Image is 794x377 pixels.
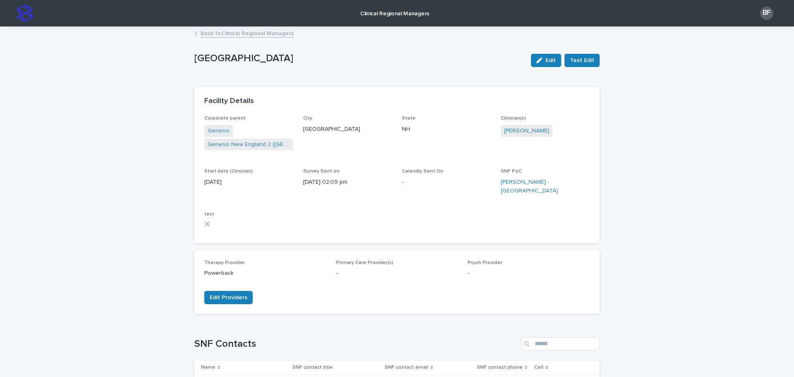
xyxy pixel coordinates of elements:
[303,116,312,121] span: City
[402,169,443,174] span: Calendly Sent On
[208,127,230,135] a: Genesis
[204,269,326,278] p: Powerback
[201,28,294,38] a: Back toClinical Regional Managers
[210,293,247,302] span: Edit Providers
[204,169,253,174] span: Start date (Clinician)
[201,363,215,372] p: Name
[336,260,393,265] span: Primary Care Provider(s)
[521,337,600,351] input: Search
[468,269,590,278] p: -
[545,58,556,63] span: Edit
[501,178,590,195] a: [PERSON_NAME] - [GEOGRAPHIC_DATA]
[204,116,246,121] span: Corporate parent
[303,178,392,187] p: [DATE] 02:09 pm
[468,260,502,265] span: Psych Provider
[402,125,491,134] p: NH
[204,97,254,106] h2: Facility Details
[402,178,491,187] p: -
[477,363,523,372] p: SNF contact phone
[385,363,428,372] p: SNF contact email
[208,140,290,149] a: Genesis New England 2 ([GEOGRAPHIC_DATA], [GEOGRAPHIC_DATA])
[194,338,518,350] h1: SNF Contacts
[402,116,416,121] span: State
[194,53,524,65] p: [GEOGRAPHIC_DATA]
[303,125,392,134] p: [GEOGRAPHIC_DATA]
[303,169,340,174] span: Survey Sent on
[570,56,594,65] span: Test Edit
[501,116,526,121] span: Clinician(s)
[204,260,245,265] span: Therapy Provider
[501,169,522,174] span: SNF PoC
[564,54,600,67] button: Test Edit
[17,5,33,22] img: stacker-logo-s-only.png
[531,54,561,67] button: Edit
[534,363,543,372] p: Cell
[292,363,333,372] p: SNF contact title
[504,127,549,135] a: [PERSON_NAME]
[336,269,458,278] p: -
[204,291,253,304] button: Edit Providers
[204,178,293,187] p: [DATE]
[760,7,773,20] div: BF
[204,212,214,217] span: test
